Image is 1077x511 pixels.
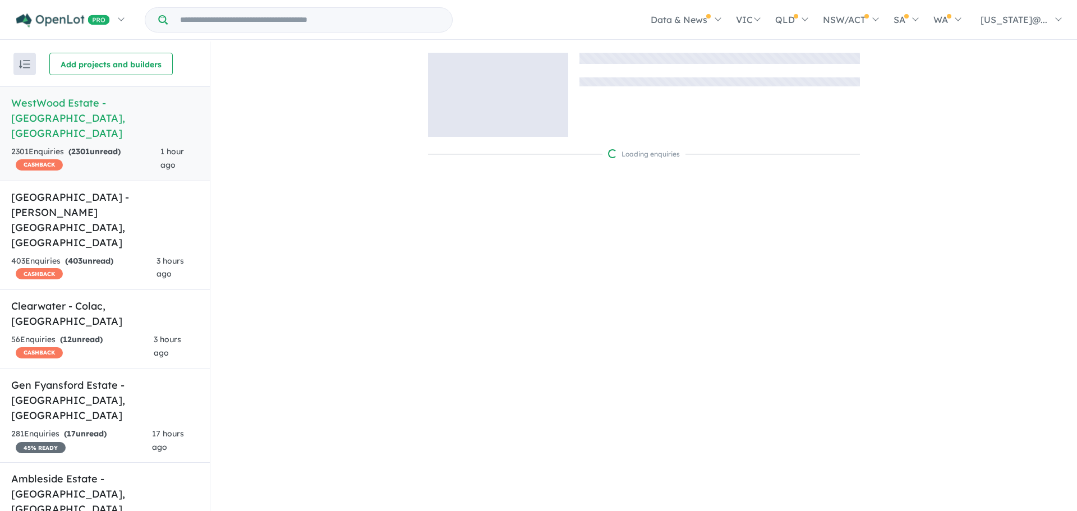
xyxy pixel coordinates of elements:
span: CASHBACK [16,268,63,279]
div: Loading enquiries [608,149,680,160]
span: [US_STATE]@... [981,14,1047,25]
span: 3 hours ago [157,256,184,279]
strong: ( unread) [64,429,107,439]
div: 56 Enquir ies [11,333,154,360]
span: 3 hours ago [154,334,181,358]
strong: ( unread) [60,334,103,344]
strong: ( unread) [65,256,113,266]
span: 403 [68,256,82,266]
div: 281 Enquir ies [11,427,152,454]
h5: Gen Fyansford Estate - [GEOGRAPHIC_DATA] , [GEOGRAPHIC_DATA] [11,378,199,423]
span: 1 hour ago [160,146,184,170]
h5: WestWood Estate - [GEOGRAPHIC_DATA] , [GEOGRAPHIC_DATA] [11,95,199,141]
button: Add projects and builders [49,53,173,75]
span: 12 [63,334,72,344]
span: 17 hours ago [152,429,184,452]
span: CASHBACK [16,159,63,171]
div: 403 Enquir ies [11,255,157,282]
img: sort.svg [19,60,30,68]
span: CASHBACK [16,347,63,358]
span: 45 % READY [16,442,66,453]
h5: [GEOGRAPHIC_DATA] - [PERSON_NAME][GEOGRAPHIC_DATA] , [GEOGRAPHIC_DATA] [11,190,199,250]
div: 2301 Enquir ies [11,145,160,172]
span: 17 [67,429,76,439]
span: 2301 [71,146,90,156]
h5: Clearwater - Colac , [GEOGRAPHIC_DATA] [11,298,199,329]
img: Openlot PRO Logo White [16,13,110,27]
strong: ( unread) [68,146,121,156]
input: Try estate name, suburb, builder or developer [170,8,450,32]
